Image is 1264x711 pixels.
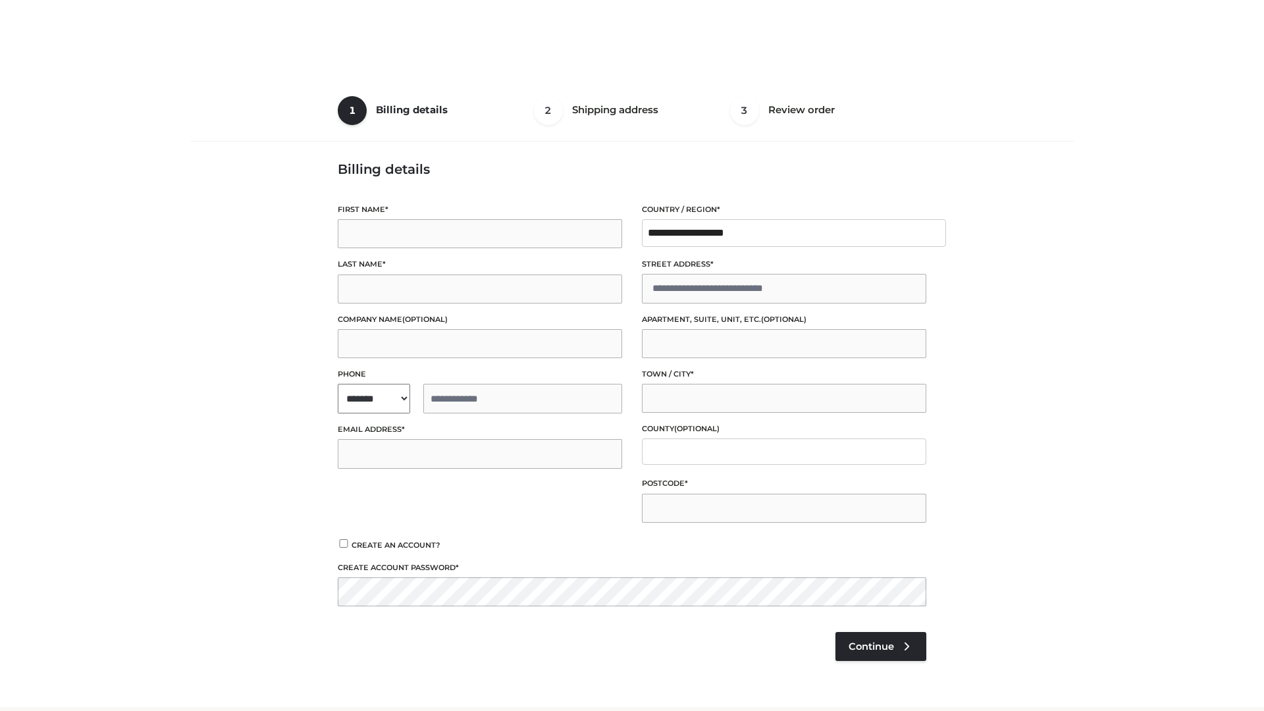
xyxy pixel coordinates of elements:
label: Phone [338,368,622,381]
label: Last name [338,258,622,271]
span: 2 [534,96,563,125]
label: Create account password [338,562,926,574]
span: Billing details [376,103,448,116]
span: (optional) [674,424,720,433]
label: Email address [338,423,622,436]
label: County [642,423,926,435]
span: Shipping address [572,103,658,116]
label: Apartment, suite, unit, etc. [642,313,926,326]
label: Town / City [642,368,926,381]
span: (optional) [761,315,806,324]
label: First name [338,203,622,216]
span: 1 [338,96,367,125]
label: Company name [338,313,622,326]
span: Create an account? [352,540,440,550]
input: Create an account? [338,539,350,548]
label: Country / Region [642,203,926,216]
span: Continue [849,641,894,652]
span: 3 [730,96,759,125]
label: Postcode [642,477,926,490]
span: Review order [768,103,835,116]
a: Continue [835,632,926,661]
span: (optional) [402,315,448,324]
h3: Billing details [338,161,926,177]
label: Street address [642,258,926,271]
